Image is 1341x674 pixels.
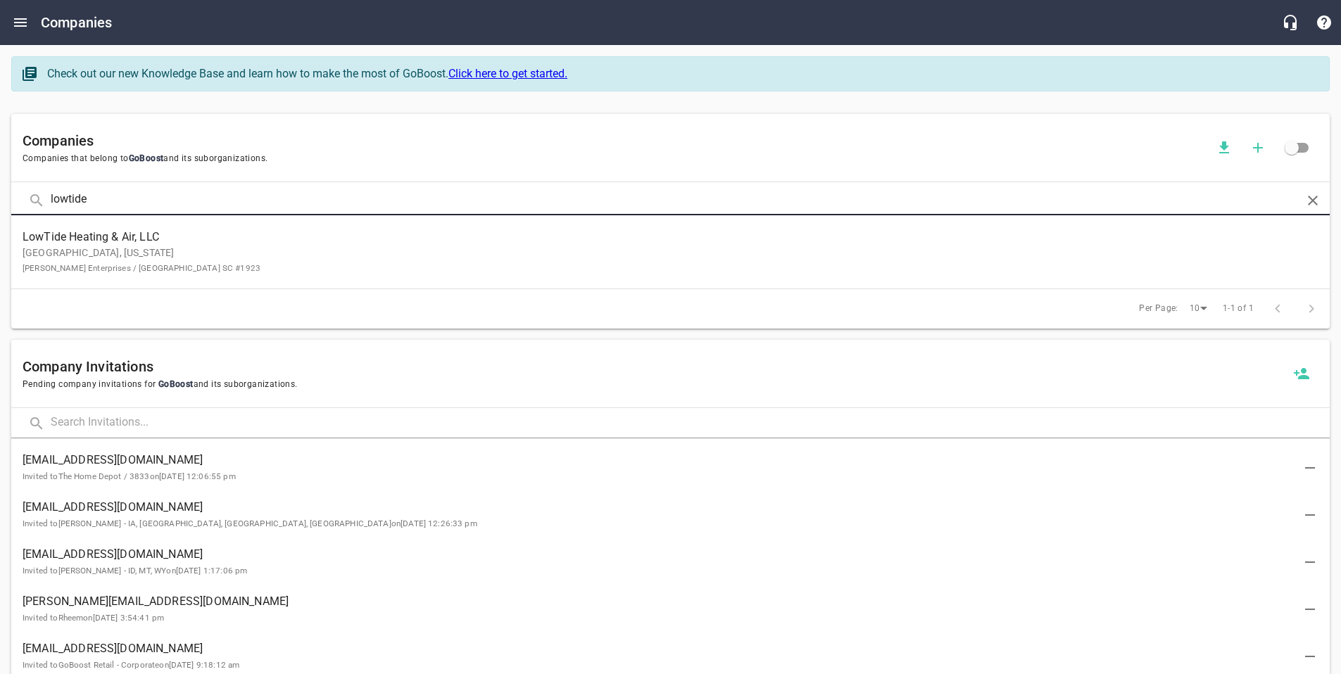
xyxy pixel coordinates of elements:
div: Check out our new Knowledge Base and learn how to make the most of GoBoost. [47,65,1315,82]
p: [GEOGRAPHIC_DATA], [US_STATE] [23,246,1296,275]
input: Search Companies... [51,185,1290,215]
button: Delete Invitation [1293,498,1327,532]
span: [EMAIL_ADDRESS][DOMAIN_NAME] [23,452,1296,469]
span: GoBoost [129,153,164,163]
span: [EMAIL_ADDRESS][DOMAIN_NAME] [23,640,1296,657]
a: Click here to get started. [448,67,567,80]
span: 1-1 of 1 [1223,302,1254,316]
button: Support Portal [1307,6,1341,39]
h6: Companies [23,129,1207,152]
button: Delete Invitation [1293,592,1327,626]
div: 10 [1184,299,1212,318]
small: Invited to Rheem on [DATE] 3:54:41 pm [23,613,164,623]
small: Invited to GoBoost Retail - Corporate on [DATE] 9:18:12 am [23,660,239,670]
span: LowTide Heating & Air, LLC [23,229,1296,246]
span: Click to view all companies [1275,131,1309,165]
input: Search Invitations... [51,408,1330,438]
a: LowTide Heating & Air, LLC[GEOGRAPHIC_DATA], [US_STATE][PERSON_NAME] Enterprises / [GEOGRAPHIC_DA... [11,221,1330,283]
button: Delete Invitation [1293,545,1327,579]
button: Open drawer [4,6,37,39]
span: [PERSON_NAME][EMAIL_ADDRESS][DOMAIN_NAME] [23,593,1296,610]
small: Invited to [PERSON_NAME] - IA, [GEOGRAPHIC_DATA], [GEOGRAPHIC_DATA], [GEOGRAPHIC_DATA] on [DATE] ... [23,519,477,528]
h6: Company Invitations [23,355,1285,378]
span: [EMAIL_ADDRESS][DOMAIN_NAME] [23,499,1296,516]
button: Invite a new company [1285,357,1318,390]
button: Download companies [1207,131,1241,165]
small: Invited to [PERSON_NAME] - ID, MT, WY on [DATE] 1:17:06 pm [23,566,247,576]
small: [PERSON_NAME] Enterprises / [GEOGRAPHIC_DATA] SC #1923 [23,263,260,273]
span: Pending company invitations for and its suborganizations. [23,378,1285,392]
span: Per Page: [1139,302,1178,316]
span: GoBoost [156,379,193,389]
button: Live Chat [1273,6,1307,39]
button: Delete Invitation [1293,640,1327,673]
span: Companies that belong to and its suborganizations. [23,152,1207,166]
h6: Companies [41,11,112,34]
button: Delete Invitation [1293,451,1327,485]
span: [EMAIL_ADDRESS][DOMAIN_NAME] [23,546,1296,563]
small: Invited to The Home Depot / 3833 on [DATE] 12:06:55 pm [23,471,236,481]
button: Add a new company [1241,131,1275,165]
